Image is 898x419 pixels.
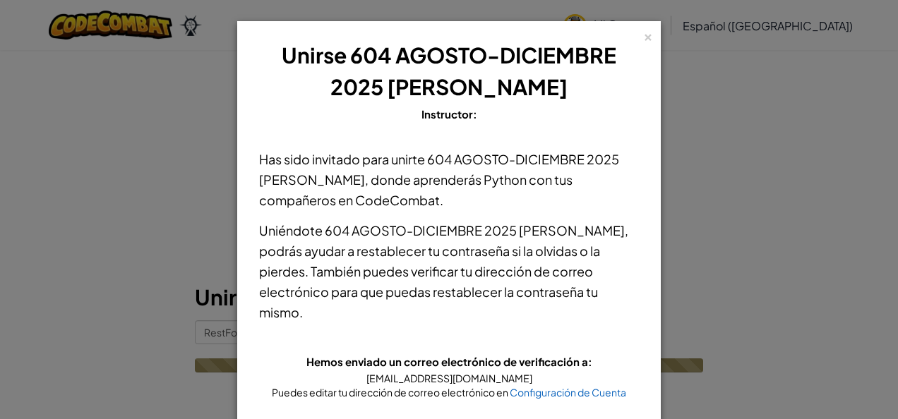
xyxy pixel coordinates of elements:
[259,222,325,238] span: Uniéndote
[259,243,600,320] span: podrás ayudar a restablecer tu contraseña si la olvidas o la pierdes. También puedes verificar tu...
[272,386,510,399] span: Puedes editar tu dirección de correo electrónico en
[510,386,626,399] a: Configuración de Cuenta
[421,107,477,121] span: Instructor:
[325,222,625,238] span: 604 AGOSTO-DICIEMBRE 2025 [PERSON_NAME]
[365,171,484,188] span: , donde aprenderás
[330,42,616,100] span: 604 AGOSTO-DICIEMBRE 2025 [PERSON_NAME]
[306,355,592,368] span: Hemos enviado un correo electrónico de verificación a:
[643,28,653,42] div: ×
[259,151,427,167] span: Has sido invitado para unirte
[259,151,619,188] span: 604 AGOSTO-DICIEMBRE 2025 [PERSON_NAME]
[282,42,347,68] span: Unirse
[259,371,639,385] div: [EMAIL_ADDRESS][DOMAIN_NAME]
[625,222,628,238] span: ,
[484,171,527,188] span: Python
